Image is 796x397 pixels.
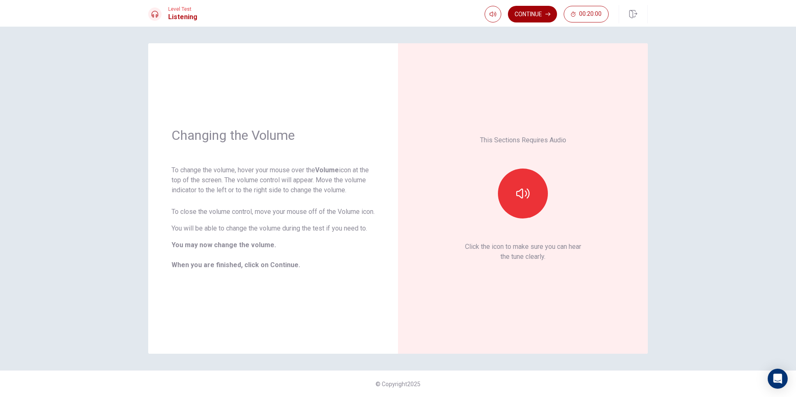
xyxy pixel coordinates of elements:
[168,12,197,22] h1: Listening
[172,207,375,217] p: To close the volume control, move your mouse off of the Volume icon.
[172,165,375,195] p: To change the volume, hover your mouse over the icon at the top of the screen. The volume control...
[172,241,300,269] b: You may now change the volume. When you are finished, click on Continue.
[564,6,609,22] button: 00:20:00
[172,127,375,144] h1: Changing the Volume
[768,369,788,389] div: Open Intercom Messenger
[376,381,420,387] span: © Copyright 2025
[465,242,581,262] p: Click the icon to make sure you can hear the tune clearly.
[480,135,566,145] p: This Sections Requires Audio
[315,166,339,174] strong: Volume
[172,223,375,233] p: You will be able to change the volume during the test if you need to.
[579,11,602,17] span: 00:20:00
[168,6,197,12] span: Level Test
[508,6,557,22] button: Continue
